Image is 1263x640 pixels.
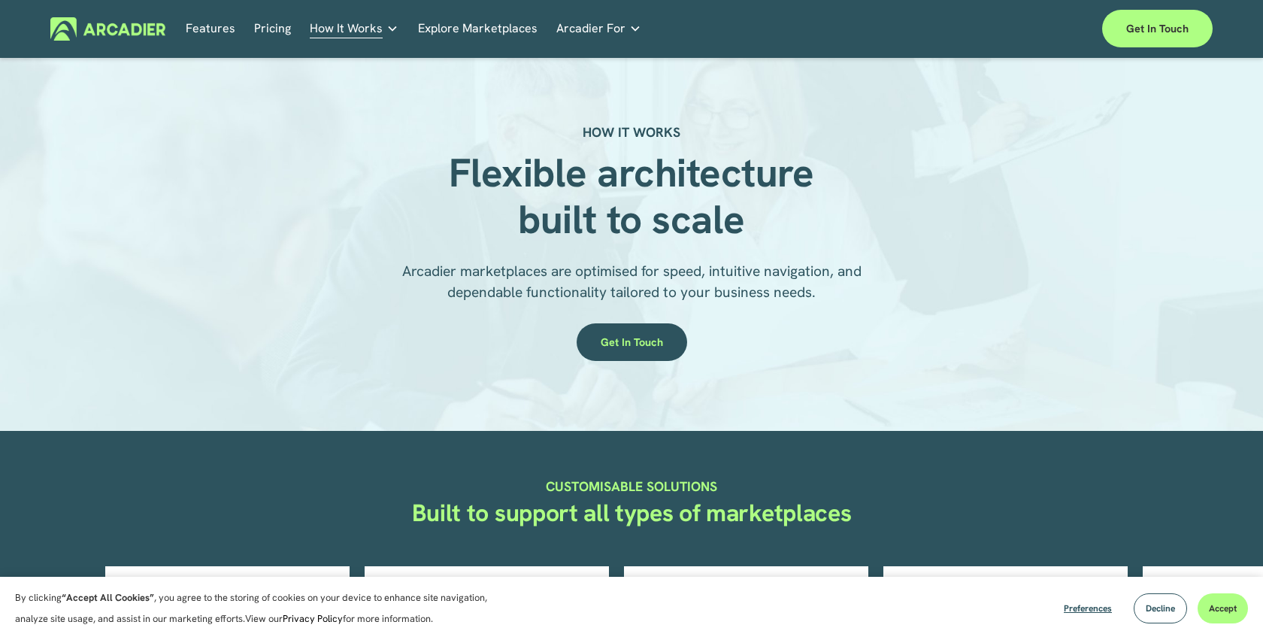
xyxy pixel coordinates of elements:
strong: Flexible architecture built to scale [449,147,824,245]
p: By clicking , you agree to the storing of cookies on your device to enhance site navigation, anal... [15,587,504,629]
a: Privacy Policy [283,612,343,625]
span: Arcadier For [556,18,625,39]
span: How It Works [310,18,383,39]
span: Arcadier marketplaces are optimised for speed, intuitive navigation, and dependable functionality... [402,262,865,302]
img: Arcadier [50,17,165,41]
a: folder dropdown [310,17,398,41]
button: Decline [1134,593,1187,623]
span: Decline [1146,602,1175,614]
button: Preferences [1052,593,1123,623]
a: folder dropdown [556,17,641,41]
strong: “Accept All Cookies” [62,591,154,604]
a: Features [186,17,235,41]
button: Accept [1198,593,1248,623]
span: Preferences [1064,602,1112,614]
a: Explore Marketplaces [418,17,538,41]
span: Accept [1209,602,1237,614]
a: Pricing [254,17,291,41]
a: Get in touch [1102,10,1213,47]
a: Get in touch [577,323,687,361]
strong: Built to support all types of marketplaces [412,497,852,529]
strong: HOW IT WORKS [583,123,680,141]
strong: CUSTOMISABLE SOLUTIONS [546,478,717,495]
